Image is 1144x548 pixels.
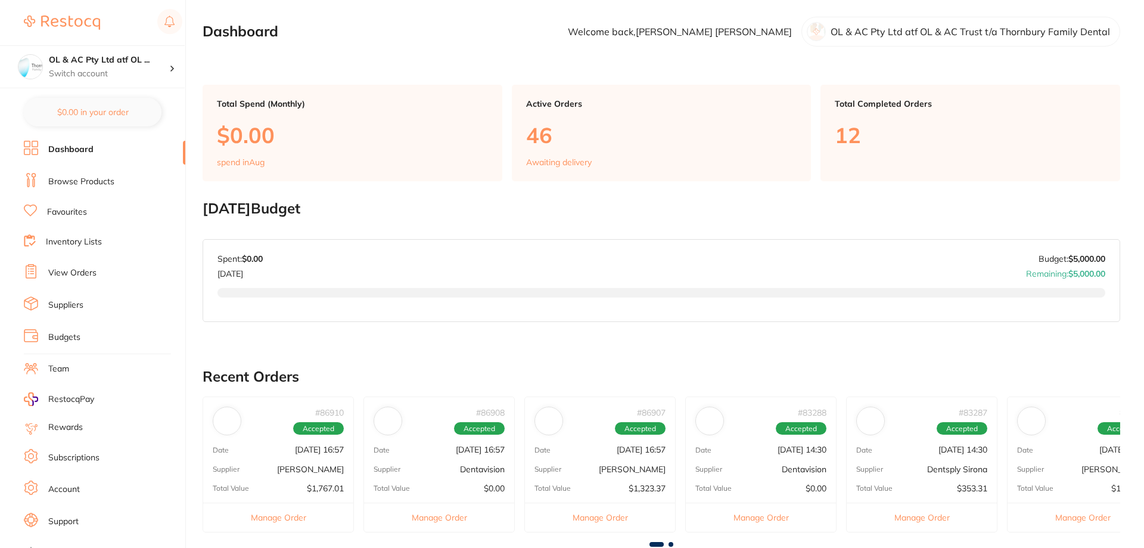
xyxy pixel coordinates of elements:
[49,68,169,80] p: Switch account
[1020,410,1043,432] img: Henry Schein Halas
[526,123,797,147] p: 46
[856,465,883,473] p: Supplier
[798,408,826,417] p: # 83288
[1068,268,1105,279] strong: $5,000.00
[24,392,38,406] img: RestocqPay
[695,465,722,473] p: Supplier
[48,452,100,464] a: Subscriptions
[454,422,505,435] span: Accepted
[782,465,826,474] p: Dentavision
[512,85,812,181] a: Active Orders46Awaiting delivery
[599,465,666,474] p: [PERSON_NAME]
[217,264,263,278] p: [DATE]
[48,516,79,528] a: Support
[476,408,505,417] p: # 86908
[568,26,792,37] p: Welcome back, [PERSON_NAME] [PERSON_NAME]
[203,23,278,40] h2: Dashboard
[534,465,561,473] p: Supplier
[277,465,344,474] p: [PERSON_NAME]
[525,503,675,532] button: Manage Order
[24,9,100,36] a: Restocq Logo
[1039,254,1105,264] p: Budget:
[847,503,997,532] button: Manage Order
[526,99,797,109] p: Active Orders
[859,410,882,432] img: Dentsply Sirona
[695,484,732,493] p: Total Value
[203,503,353,532] button: Manage Order
[957,484,987,493] p: $353.31
[18,55,42,79] img: OL & AC Pty Ltd atf OL & AC Trust t/a Thornbury Family Dental
[938,445,987,454] p: [DATE] 14:30
[48,422,83,434] a: Rewards
[213,484,249,493] p: Total Value
[315,408,344,417] p: # 86910
[217,157,265,167] p: spend in Aug
[617,445,666,454] p: [DATE] 16:57
[374,446,390,454] p: Date
[24,392,94,406] a: RestocqPay
[216,410,238,432] img: Henry Schein Halas
[806,484,826,493] p: $0.00
[534,484,571,493] p: Total Value
[937,422,987,435] span: Accepted
[698,410,721,432] img: Dentavision
[1068,253,1105,264] strong: $5,000.00
[1017,465,1044,473] p: Supplier
[48,144,94,156] a: Dashboard
[48,484,80,496] a: Account
[927,465,987,474] p: Dentsply Sirona
[217,254,263,264] p: Spent:
[213,465,240,473] p: Supplier
[1026,264,1105,278] p: Remaining:
[242,253,263,264] strong: $0.00
[778,445,826,454] p: [DATE] 14:30
[537,410,560,432] img: Adam Dental
[460,465,505,474] p: Dentavision
[374,465,400,473] p: Supplier
[835,123,1106,147] p: 12
[637,408,666,417] p: # 86907
[293,422,344,435] span: Accepted
[959,408,987,417] p: # 83287
[835,99,1106,109] p: Total Completed Orders
[456,445,505,454] p: [DATE] 16:57
[364,503,514,532] button: Manage Order
[484,484,505,493] p: $0.00
[695,446,711,454] p: Date
[217,123,488,147] p: $0.00
[526,157,592,167] p: Awaiting delivery
[48,176,114,188] a: Browse Products
[203,85,502,181] a: Total Spend (Monthly)$0.00spend inAug
[629,484,666,493] p: $1,323.37
[820,85,1120,181] a: Total Completed Orders12
[213,446,229,454] p: Date
[217,99,488,109] p: Total Spend (Monthly)
[686,503,836,532] button: Manage Order
[856,446,872,454] p: Date
[776,422,826,435] span: Accepted
[1017,446,1033,454] p: Date
[48,332,80,343] a: Budgets
[374,484,410,493] p: Total Value
[831,26,1110,37] p: OL & AC Pty Ltd atf OL & AC Trust t/a Thornbury Family Dental
[46,236,102,248] a: Inventory Lists
[48,394,94,405] span: RestocqPay
[307,484,344,493] p: $1,767.01
[48,363,69,375] a: Team
[47,206,87,218] a: Favourites
[24,16,100,30] img: Restocq Logo
[24,98,161,126] button: $0.00 in your order
[48,267,97,279] a: View Orders
[1017,484,1053,493] p: Total Value
[377,410,399,432] img: Dentavision
[48,299,83,311] a: Suppliers
[295,445,344,454] p: [DATE] 16:57
[615,422,666,435] span: Accepted
[534,446,551,454] p: Date
[203,200,1120,217] h2: [DATE] Budget
[49,54,169,66] h4: OL & AC Pty Ltd atf OL & AC Trust t/a Thornbury Family Dental
[856,484,893,493] p: Total Value
[203,369,1120,385] h2: Recent Orders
